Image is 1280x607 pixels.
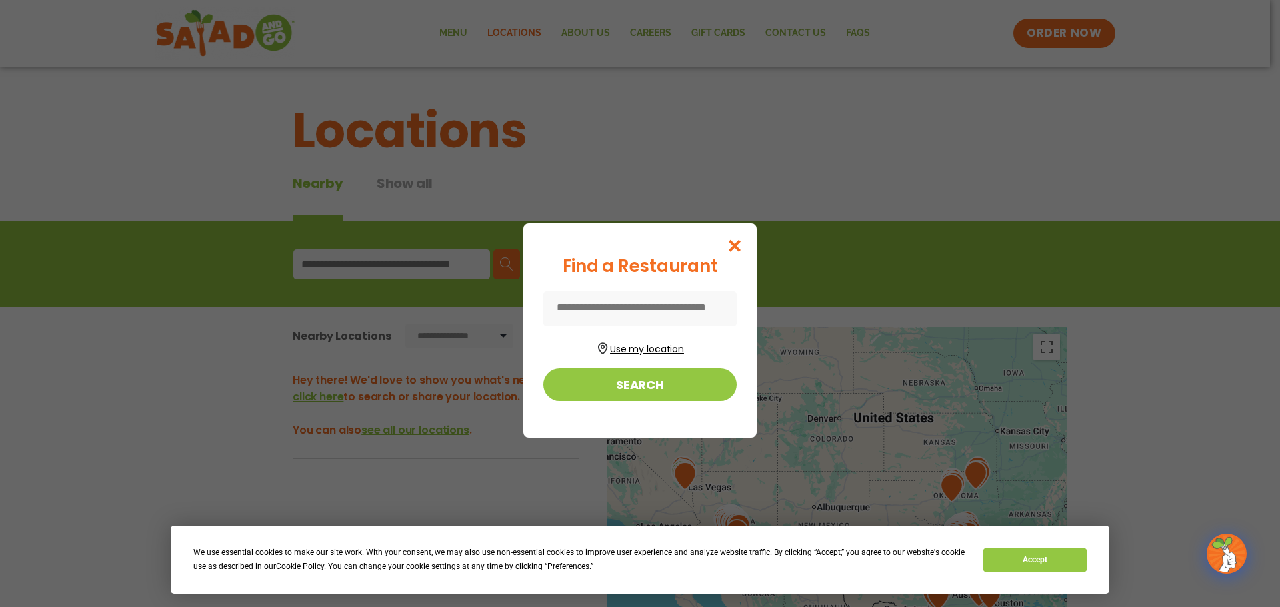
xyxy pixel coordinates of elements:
div: Find a Restaurant [543,253,737,279]
button: Use my location [543,338,737,356]
div: We use essential cookies to make our site work. With your consent, we may also use non-essential ... [193,546,967,574]
img: wpChatIcon [1208,535,1245,572]
button: Close modal [713,223,757,268]
span: Preferences [547,562,589,571]
span: Cookie Policy [276,562,324,571]
button: Accept [983,548,1086,572]
div: Cookie Consent Prompt [171,526,1109,594]
button: Search [543,368,737,401]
